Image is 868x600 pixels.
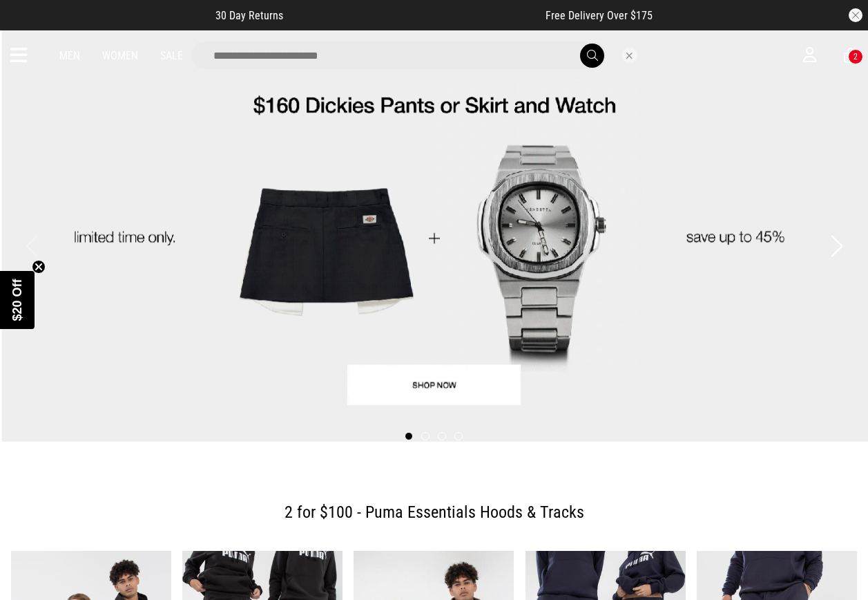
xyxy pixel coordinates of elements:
span: 30 Day Returns [215,9,283,22]
button: Previous slide [22,231,41,261]
a: Women [102,49,138,62]
a: 2 [844,48,857,63]
button: Next slide [827,231,846,261]
button: Close search [622,48,637,63]
a: Men [59,49,80,62]
h2: 2 for $100 - Puma Essentials Hoods & Tracks [22,498,846,526]
div: 2 [853,52,858,62]
span: Free Delivery Over $175 [546,9,653,22]
a: Sale [160,49,183,62]
iframe: Customer reviews powered by Trustpilot [311,8,518,22]
span: $20 Off [10,279,24,321]
button: Close teaser [32,260,46,274]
